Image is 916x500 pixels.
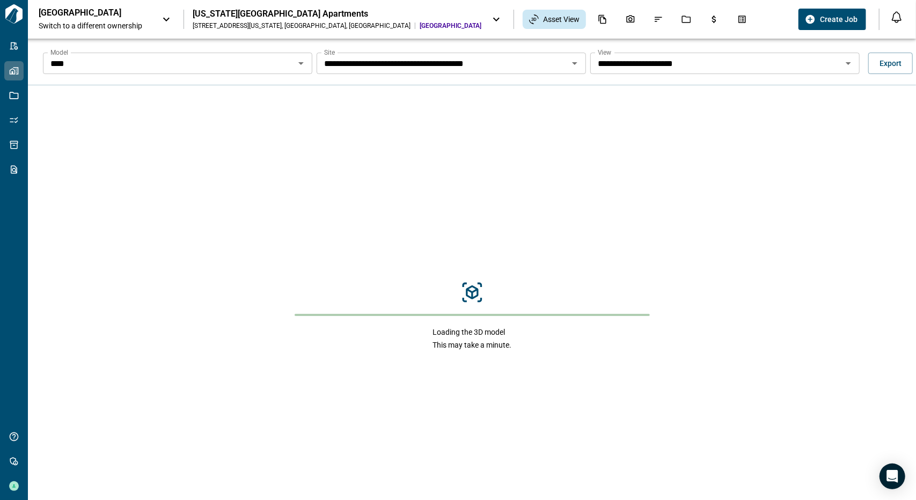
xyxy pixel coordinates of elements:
div: Asset View [523,10,586,29]
div: [STREET_ADDRESS][US_STATE] , [GEOGRAPHIC_DATA] , [GEOGRAPHIC_DATA] [193,21,411,30]
label: View [598,48,612,57]
p: [GEOGRAPHIC_DATA] [39,8,135,18]
span: [GEOGRAPHIC_DATA] [420,21,481,30]
button: Open notification feed [888,9,905,26]
button: Open [567,56,582,71]
span: Asset View [543,14,580,25]
div: Jobs [675,10,698,28]
div: Documents [591,10,614,28]
div: Budgets [703,10,726,28]
label: Site [324,48,335,57]
div: Issues & Info [647,10,670,28]
label: Model [50,48,68,57]
span: Create Job [820,14,858,25]
div: Open Intercom Messenger [880,464,905,489]
div: [US_STATE][GEOGRAPHIC_DATA] Apartments [193,9,481,19]
button: Export [868,53,913,74]
button: Create Job [798,9,866,30]
span: Export [880,58,902,69]
span: Switch to a different ownership [39,20,151,31]
div: Photos [619,10,642,28]
div: Takeoff Center [731,10,753,28]
button: Open [841,56,856,71]
span: This may take a minute. [433,340,511,350]
span: Loading the 3D model [433,327,511,337]
button: Open [294,56,309,71]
